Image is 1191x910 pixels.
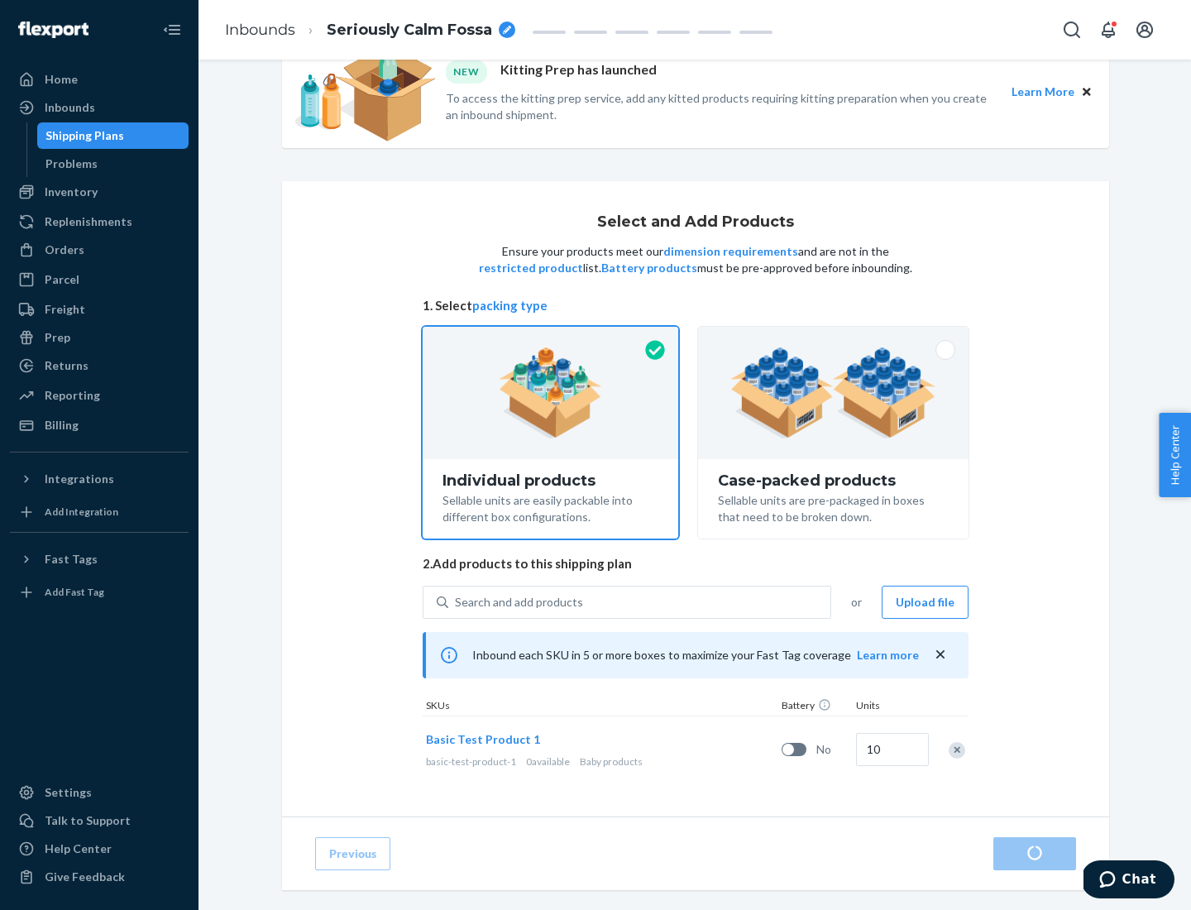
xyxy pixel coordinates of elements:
button: packing type [472,297,548,314]
span: basic-test-product-1 [426,755,516,768]
div: Shipping Plans [45,127,124,144]
button: Battery products [601,260,697,276]
a: Parcel [10,266,189,293]
a: Problems [37,151,189,177]
button: dimension requirements [663,243,798,260]
button: Close Navigation [155,13,189,46]
iframe: Opens a widget where you can chat to one of our agents [1083,860,1174,902]
div: Reporting [45,387,100,404]
button: Learn more [857,647,919,663]
div: Parcel [45,271,79,288]
div: Case-packed products [718,472,949,489]
span: No [816,741,849,758]
a: Add Integration [10,499,189,525]
div: Sellable units are pre-packaged in boxes that need to be broken down. [718,489,949,525]
button: Open Search Box [1055,13,1088,46]
a: Freight [10,296,189,323]
img: Flexport logo [18,22,88,38]
img: individual-pack.facf35554cb0f1810c75b2bd6df2d64e.png [499,347,602,438]
button: Open notifications [1092,13,1125,46]
div: Individual products [442,472,658,489]
div: Problems [45,156,98,172]
div: Inventory [45,184,98,200]
div: Help Center [45,841,112,857]
div: Settings [45,784,92,801]
div: Give Feedback [45,869,125,885]
div: Freight [45,301,85,318]
div: Billing [45,417,79,433]
h1: Select and Add Products [597,214,794,231]
div: Inbound each SKU in 5 or more boxes to maximize your Fast Tag coverage [423,632,969,678]
a: Settings [10,779,189,806]
div: NEW [446,60,487,83]
div: Returns [45,357,88,374]
div: Prep [45,329,70,346]
a: Returns [10,352,189,379]
div: Orders [45,242,84,258]
div: Home [45,71,78,88]
a: Inbounds [225,21,295,39]
div: Fast Tags [45,551,98,568]
ol: breadcrumbs [212,6,529,55]
button: Previous [315,837,390,870]
a: Add Fast Tag [10,579,189,606]
button: close [932,646,949,663]
span: Basic Test Product 1 [426,732,540,746]
button: restricted product [479,260,583,276]
button: Give Feedback [10,864,189,890]
div: Sellable units are easily packable into different box configurations. [442,489,658,525]
a: Inventory [10,179,189,205]
a: Replenishments [10,208,189,235]
a: Inbounds [10,94,189,121]
span: or [851,594,862,611]
a: Orders [10,237,189,263]
p: Ensure your products meet our and are not in the list. must be pre-approved before inbounding. [477,243,914,276]
a: Billing [10,412,189,438]
a: Prep [10,324,189,351]
p: To access the kitting prep service, add any kitted products requiring kitting preparation when yo... [446,90,997,123]
img: case-pack.59cecea509d18c883b923b81aeac6d0b.png [730,347,936,438]
button: Learn More [1012,83,1074,101]
div: Remove Item [949,742,965,759]
button: Integrations [10,466,189,492]
div: Inbounds [45,99,95,116]
input: Quantity [856,733,929,766]
button: Fast Tags [10,546,189,572]
div: Talk to Support [45,812,131,829]
a: Reporting [10,382,189,409]
div: SKUs [423,698,778,716]
span: 0 available [526,755,570,768]
div: Add Integration [45,505,118,519]
div: Baby products [426,754,775,769]
button: Upload file [882,586,969,619]
div: Integrations [45,471,114,487]
p: Kitting Prep has launched [500,60,657,83]
div: Replenishments [45,213,132,230]
div: Add Fast Tag [45,585,104,599]
div: Battery [778,698,853,716]
div: Search and add products [455,594,583,611]
span: 1. Select [423,297,969,314]
button: Help Center [1159,413,1191,497]
a: Home [10,66,189,93]
a: Help Center [10,836,189,862]
button: Close [1078,83,1096,101]
div: Units [853,698,927,716]
button: Talk to Support [10,807,189,834]
button: Basic Test Product 1 [426,731,540,748]
span: Seriously Calm Fossa [327,20,492,41]
span: 2. Add products to this shipping plan [423,555,969,572]
button: Open account menu [1128,13,1161,46]
a: Shipping Plans [37,122,189,149]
